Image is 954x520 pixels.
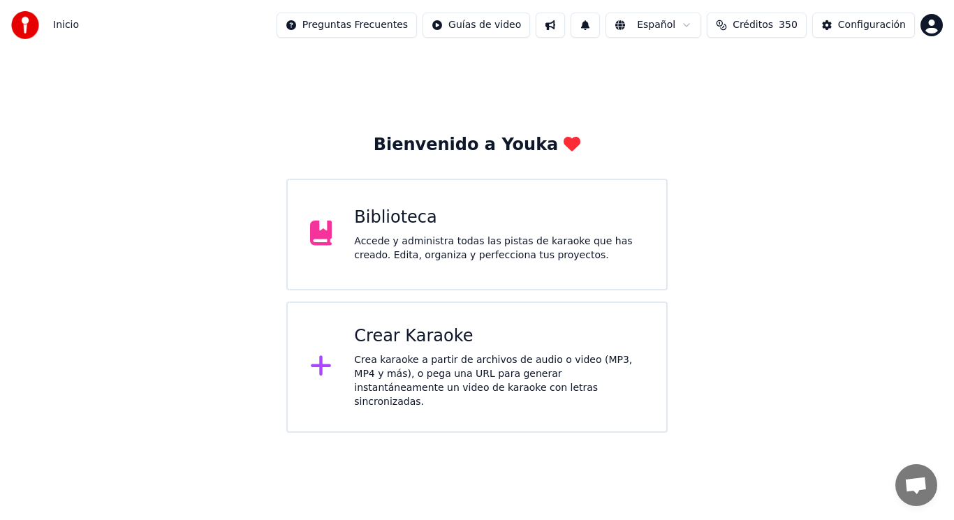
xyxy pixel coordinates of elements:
span: Créditos [733,18,773,32]
img: youka [11,11,39,39]
button: Preguntas Frecuentes [277,13,417,38]
div: Chat abierto [895,464,937,506]
nav: breadcrumb [53,18,79,32]
div: Bienvenido a Youka [374,134,581,156]
div: Configuración [838,18,906,32]
span: 350 [779,18,798,32]
div: Biblioteca [354,207,644,229]
button: Créditos350 [707,13,807,38]
button: Configuración [812,13,915,38]
span: Inicio [53,18,79,32]
div: Accede y administra todas las pistas de karaoke que has creado. Edita, organiza y perfecciona tus... [354,235,644,262]
button: Guías de video [423,13,530,38]
div: Crear Karaoke [354,325,644,348]
div: Crea karaoke a partir de archivos de audio o video (MP3, MP4 y más), o pega una URL para generar ... [354,353,644,409]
